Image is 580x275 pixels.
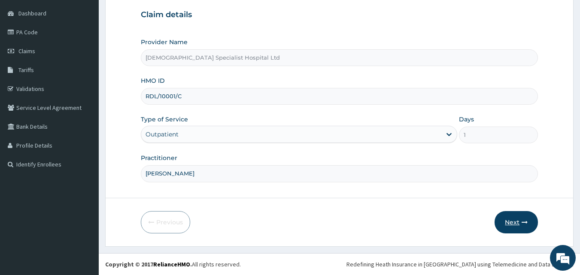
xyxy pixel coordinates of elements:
a: RelianceHMO [153,260,190,268]
strong: Copyright © 2017 . [105,260,192,268]
button: Previous [141,211,190,233]
span: Tariffs [18,66,34,74]
label: HMO ID [141,76,165,85]
div: Outpatient [146,130,179,139]
span: Claims [18,47,35,55]
div: Redefining Heath Insurance in [GEOGRAPHIC_DATA] using Telemedicine and Data Science! [346,260,574,269]
h3: Claim details [141,10,538,20]
label: Practitioner [141,154,177,162]
span: Dashboard [18,9,46,17]
input: Enter Name [141,165,538,182]
label: Days [459,115,474,124]
footer: All rights reserved. [99,253,580,275]
button: Next [495,211,538,233]
label: Type of Service [141,115,188,124]
input: Enter HMO ID [141,88,538,105]
label: Provider Name [141,38,188,46]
